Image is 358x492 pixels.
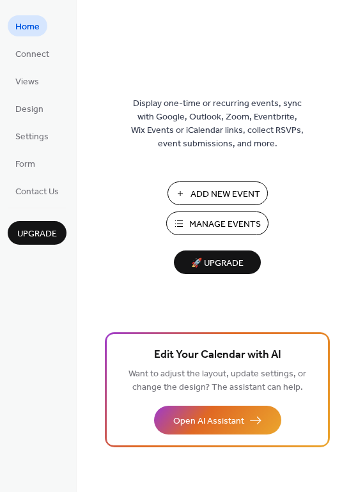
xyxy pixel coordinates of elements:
[128,365,306,396] span: Want to adjust the layout, update settings, or change the design? The assistant can help.
[8,180,66,201] a: Contact Us
[15,20,40,34] span: Home
[8,98,51,119] a: Design
[8,125,56,146] a: Settings
[174,250,261,274] button: 🚀 Upgrade
[182,255,253,272] span: 🚀 Upgrade
[173,415,244,428] span: Open AI Assistant
[8,221,66,245] button: Upgrade
[154,346,281,364] span: Edit Your Calendar with AI
[15,158,35,171] span: Form
[8,153,43,174] a: Form
[167,181,268,205] button: Add New Event
[15,103,43,116] span: Design
[131,97,304,151] span: Display one-time or recurring events, sync with Google, Outlook, Zoom, Eventbrite, Wix Events or ...
[166,211,268,235] button: Manage Events
[17,227,57,241] span: Upgrade
[8,43,57,64] a: Connect
[189,218,261,231] span: Manage Events
[15,48,49,61] span: Connect
[191,188,260,201] span: Add New Event
[15,130,49,144] span: Settings
[8,70,47,91] a: Views
[15,185,59,199] span: Contact Us
[154,406,281,434] button: Open AI Assistant
[15,75,39,89] span: Views
[8,15,47,36] a: Home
